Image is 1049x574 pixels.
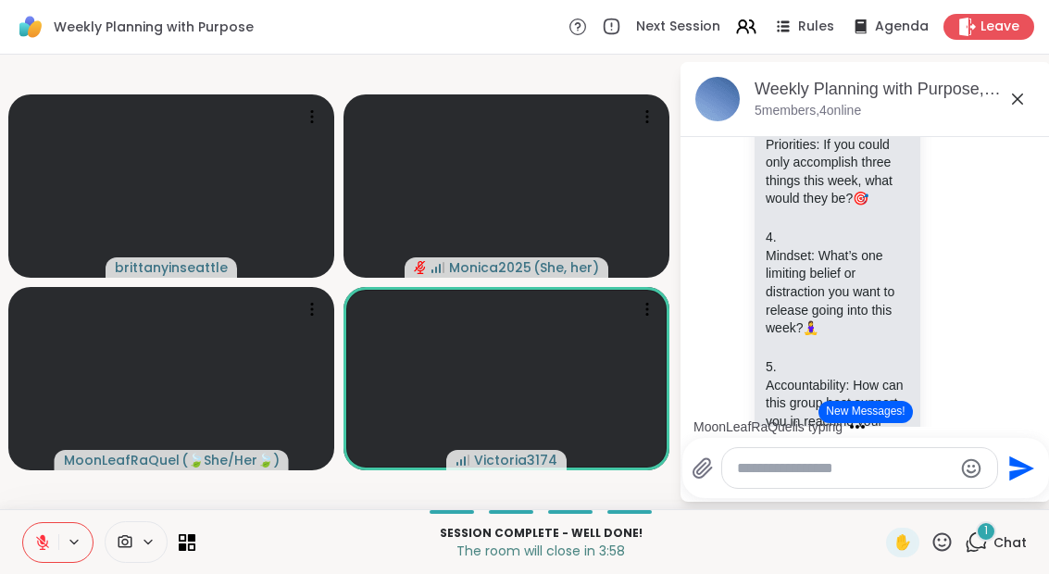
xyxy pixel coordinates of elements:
span: Victoria3174 [474,451,557,469]
span: ✋ [893,531,912,554]
p: 5 members, 4 online [755,102,861,120]
p: Mindset: What’s one limiting belief or distraction you want to release going into this week? [766,247,909,338]
span: Monica2025 [449,258,531,277]
textarea: Type your message [737,459,953,478]
span: ( 🍃She/Her🍃 ) [181,451,280,469]
span: ( She, her ) [533,258,599,277]
img: ShareWell Logomark [15,11,46,43]
div: MoonLeafRaQuel is typing [693,418,843,436]
span: 🎯 [853,191,868,206]
span: MoonLeafRaQuel [64,451,180,469]
p: Accountability: How can this group best support you in reaching your goals this week? [766,377,909,449]
span: 1 [984,523,988,539]
span: Chat [993,533,1027,552]
span: Weekly Planning with Purpose [54,18,254,36]
span: Rules [798,18,834,36]
span: Leave [980,18,1019,36]
span: audio-muted [414,261,427,274]
span: 🧘‍♀️ [803,320,818,335]
button: Send [998,447,1040,489]
span: Next Session [636,18,720,36]
span: Agenda [875,18,929,36]
button: Emoji picker [960,457,982,480]
p: The room will close in 3:58 [206,542,875,560]
button: New Messages! [818,401,912,423]
p: Priorities: If you could only accomplish three things this week, what would they be? [766,136,909,208]
p: Session Complete - well done! [206,525,875,542]
span: brittanyinseattle [115,258,228,277]
img: Weekly Planning with Purpose, Sep 07 [695,77,740,121]
div: Weekly Planning with Purpose, [DATE] [755,78,1036,101]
